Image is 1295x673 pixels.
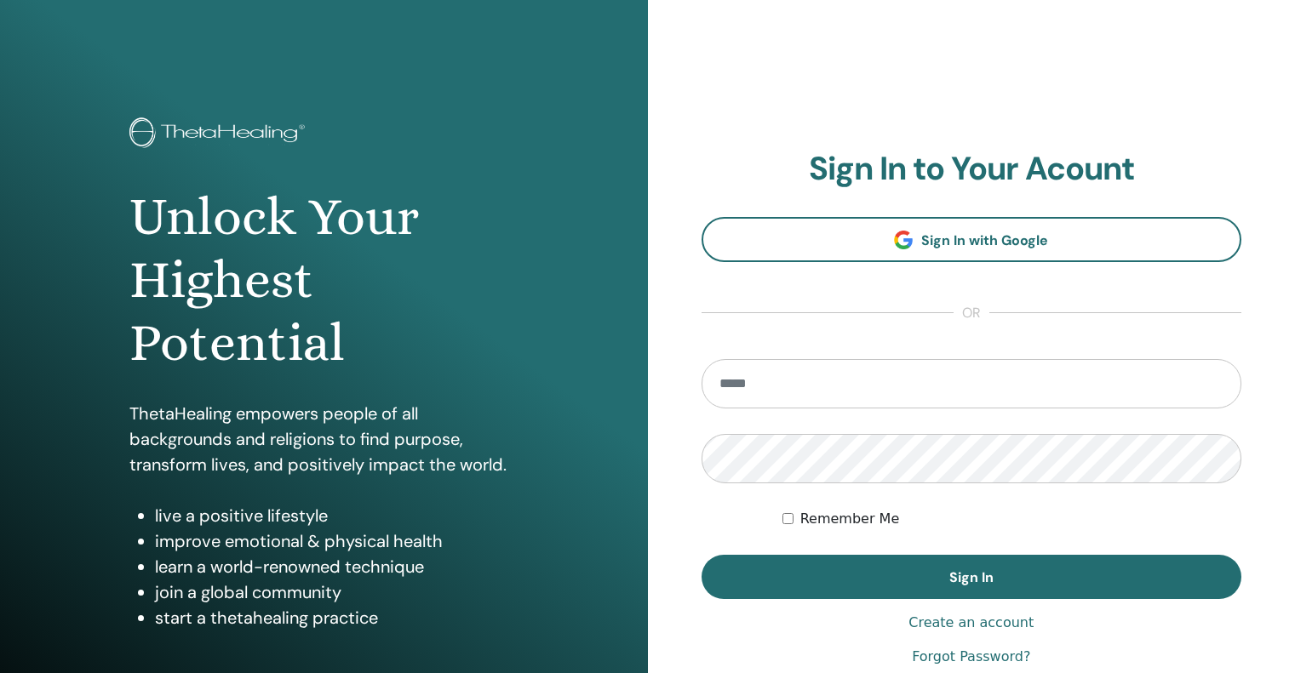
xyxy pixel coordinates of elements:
span: Sign In with Google [921,231,1048,249]
span: Sign In [949,568,994,586]
button: Sign In [702,555,1242,599]
span: or [954,303,989,323]
li: improve emotional & physical health [155,528,519,554]
p: ThetaHealing empowers people of all backgrounds and religions to find purpose, transform lives, a... [129,401,519,477]
li: live a positive lifestyle [155,503,519,528]
div: Keep me authenticated indefinitely or until I manually logout [782,509,1241,529]
a: Forgot Password? [912,647,1030,667]
h2: Sign In to Your Acount [702,150,1242,189]
label: Remember Me [800,509,900,529]
li: learn a world-renowned technique [155,554,519,579]
a: Sign In with Google [702,217,1242,262]
h1: Unlock Your Highest Potential [129,185,519,375]
a: Create an account [908,613,1034,633]
li: start a thetahealing practice [155,605,519,630]
li: join a global community [155,579,519,605]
